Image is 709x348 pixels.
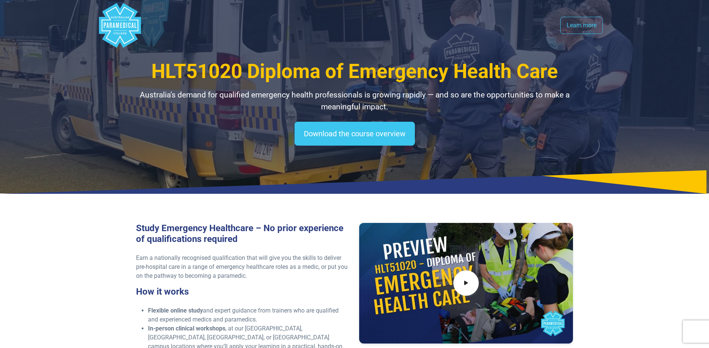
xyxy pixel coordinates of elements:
[136,254,350,280] p: Earn a nationally recognised qualification that will give you the skills to deliver pre-hospital ...
[148,306,350,324] li: and expert guidance from trainers who are qualified and experienced medics and paramedics.
[98,3,142,48] div: Australian Paramedical College
[136,223,350,245] h3: Study Emergency Healthcare – No prior experience of qualifications required
[148,325,225,332] strong: In-person clinical workshops
[151,60,558,83] span: HLT51020 Diploma of Emergency Health Care
[560,17,603,34] a: Learn more
[295,122,415,146] a: Download the course overview
[136,89,573,113] p: Australia’s demand for qualified emergency health professionals is growing rapidly — and so are t...
[148,307,203,314] strong: Flexible online study
[136,286,350,297] h3: How it works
